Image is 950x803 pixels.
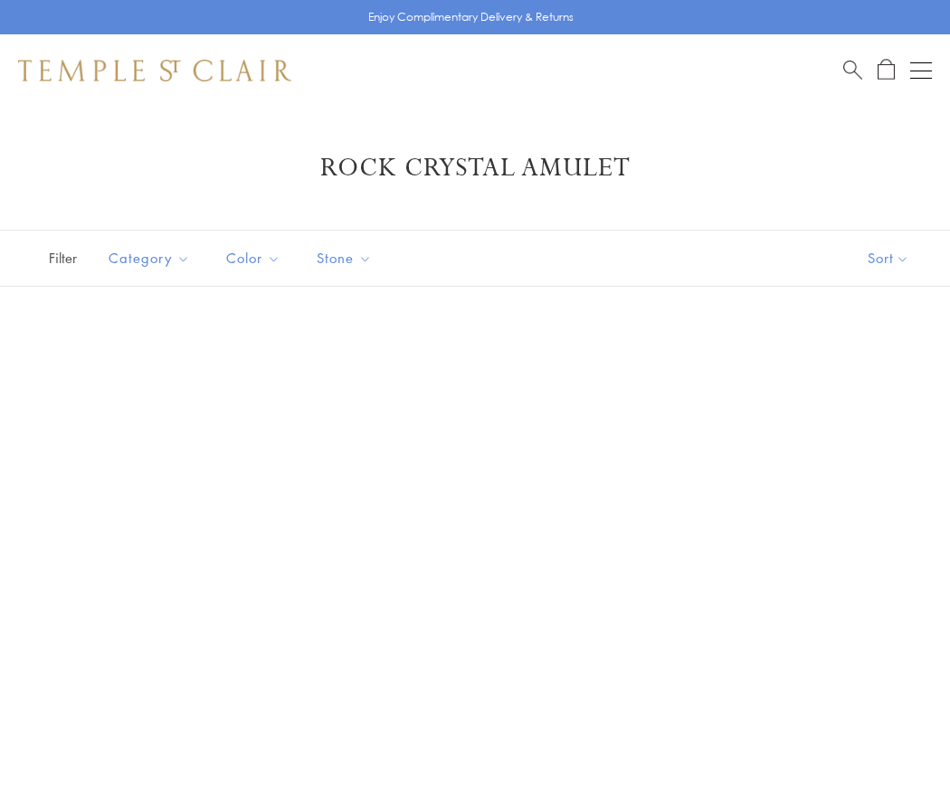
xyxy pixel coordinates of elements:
[368,8,574,26] p: Enjoy Complimentary Delivery & Returns
[100,247,204,269] span: Category
[843,59,862,81] a: Search
[827,231,950,286] button: Show sort by
[303,238,385,279] button: Stone
[18,60,291,81] img: Temple St. Clair
[308,247,385,269] span: Stone
[45,152,905,184] h1: Rock Crystal Amulet
[217,247,294,269] span: Color
[910,60,932,81] button: Open navigation
[878,59,895,81] a: Open Shopping Bag
[213,238,294,279] button: Color
[95,238,204,279] button: Category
